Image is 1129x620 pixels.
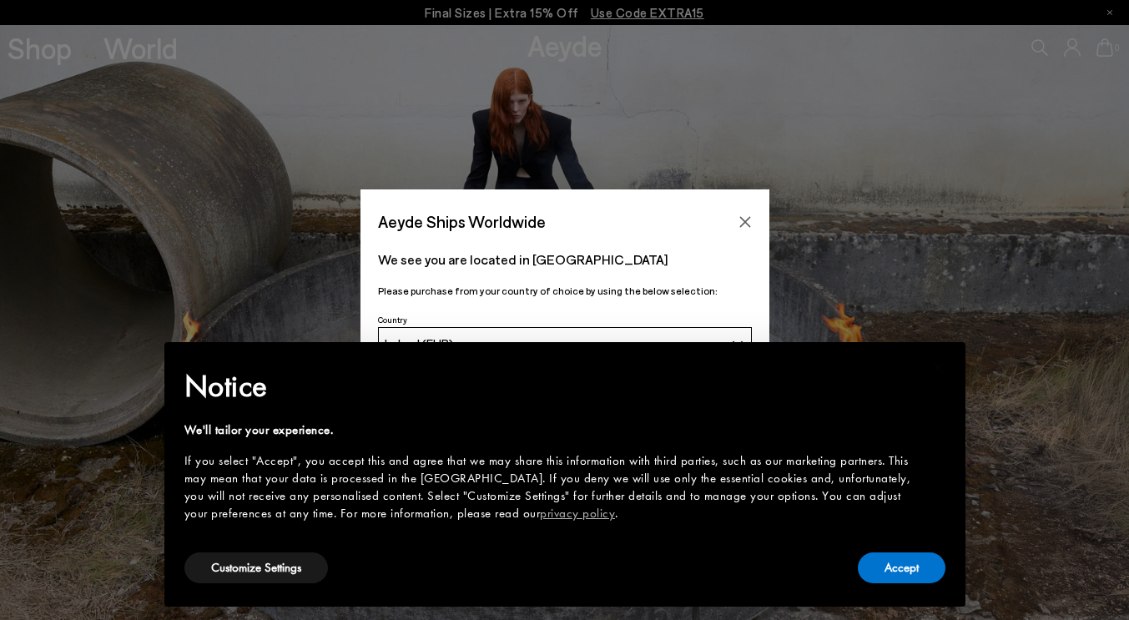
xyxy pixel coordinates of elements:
span: × [933,354,944,380]
button: Close [733,209,758,234]
div: We'll tailor your experience. [184,421,919,439]
a: privacy policy [540,505,615,522]
p: Please purchase from your country of choice by using the below selection: [378,283,752,299]
div: If you select "Accept", you accept this and agree that we may share this information with third p... [184,452,919,522]
span: Aeyde Ships Worldwide [378,207,546,236]
h2: Notice [184,365,919,408]
button: Accept [858,552,945,583]
button: Customize Settings [184,552,328,583]
span: Country [378,315,407,325]
button: Close this notice [919,347,959,387]
p: We see you are located in [GEOGRAPHIC_DATA] [378,250,752,270]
